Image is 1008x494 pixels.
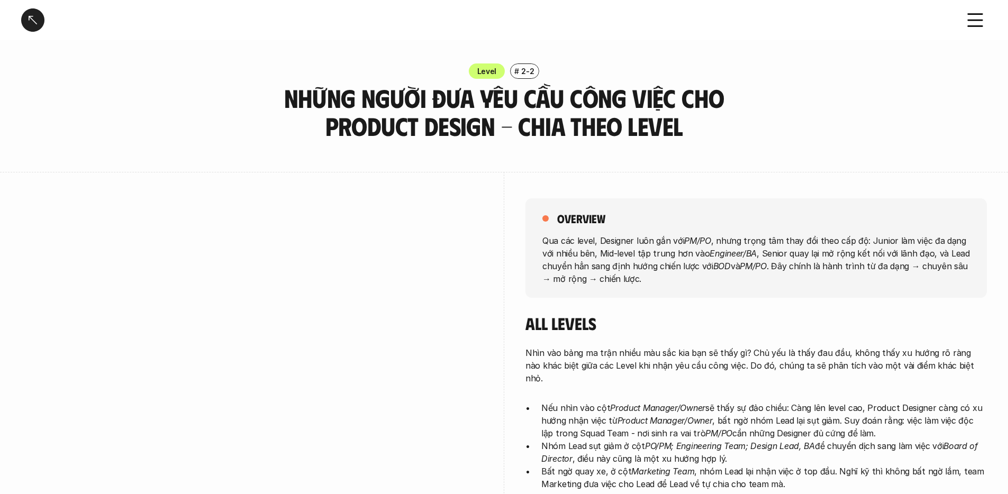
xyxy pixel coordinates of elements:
[514,67,519,75] h6: #
[645,441,815,451] em: PO/PM; Engineering Team; Design Lead, BA
[541,440,987,465] p: Nhóm Lead sụt giảm ở cột để chuyển dịch sang làm việc với , điều này cũng là một xu hướng hợp lý.
[541,465,987,490] p: Bất ngờ quay xe, ở cột , nhóm Lead lại nhận việc ở top đầu. Nghĩ kỹ thì không bất ngờ lắm, team M...
[477,66,497,77] p: Level
[740,260,767,271] em: PM/PO
[525,313,987,333] h4: All levels
[710,248,757,258] em: Engineer/BA
[617,415,713,426] em: Product Manager/Owner
[557,211,605,226] h5: overview
[713,260,731,271] em: BOD
[525,346,987,385] p: Nhìn vào bảng ma trận nhiều màu sắc kia bạn sẽ thấy gì? Chủ yếu là thấy đau đầu, không thấy xu hư...
[705,428,732,438] em: PM/PO
[279,84,729,140] h3: Những người đưa yêu cầu công việc cho Product Design - Chia theo Level
[541,441,980,464] em: Board of Director
[521,66,534,77] p: 2-2
[610,402,705,413] em: Product Manager/Owner
[631,466,694,477] em: Marketing Team
[541,401,987,440] p: Nếu nhìn vào cột sẽ thấy sự đảo chiều: Càng lên level cao, Product Designer càng có xu hướng nhận...
[542,234,970,285] p: Qua các level, Designer luôn gắn với , nhưng trọng tâm thay đổi theo cấp độ: Junior làm việc đa d...
[684,235,711,245] em: PM/PO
